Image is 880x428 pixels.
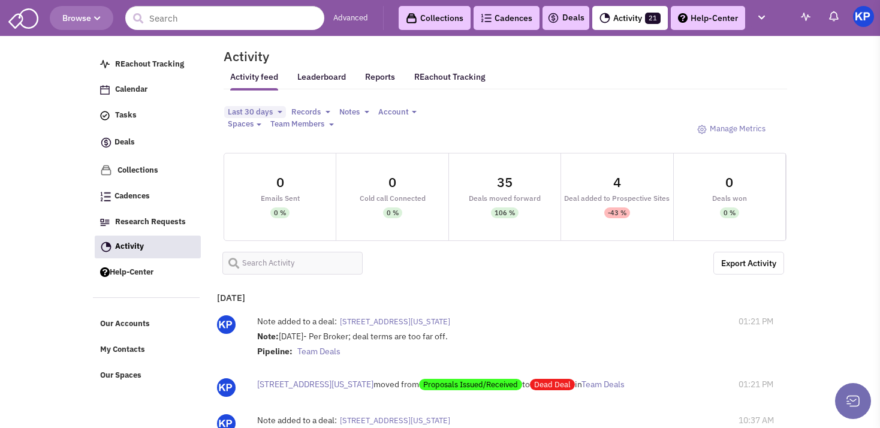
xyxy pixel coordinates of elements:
a: Deals [94,130,200,156]
span: 01:21 PM [739,315,773,327]
div: [DATE]- Per Broker; deal terms are too far off. [257,330,682,360]
label: Note added to a deal: [257,414,337,426]
a: Activity feed [230,71,278,91]
button: Records [288,106,334,119]
div: 0 % [387,207,399,218]
div: 106 % [495,207,515,218]
b: [DATE] [217,292,245,303]
span: Records [291,107,321,117]
span: Calendar [115,85,147,95]
span: Team Deals [297,346,340,357]
a: Export the below as a .XLSX spreadsheet [713,252,784,275]
span: 10:37 AM [739,414,774,426]
img: icon-tasks.png [100,111,110,120]
a: Our Accounts [94,313,200,336]
a: REachout Tracking [414,64,486,89]
button: Notes [336,106,373,119]
img: icon-collection-lavender-black.svg [406,13,417,24]
span: My Contacts [100,345,145,355]
span: Notes [339,107,360,117]
a: Activity [95,236,201,258]
img: help.png [678,13,688,23]
img: octicon_gear-24.png [697,125,707,134]
span: Team Deals [581,379,625,390]
input: Search [125,6,324,30]
div: Deals won [674,194,785,202]
span: Our Accounts [100,319,150,329]
a: Help-Center [94,261,200,284]
div: -43 % [608,207,626,218]
img: Calendar.png [100,85,110,95]
div: Deals moved forward [449,194,560,202]
div: moved from to in [257,378,647,390]
div: 35 [497,176,513,189]
a: Advanced [333,13,368,24]
strong: Note: [257,331,279,342]
img: icon-deals.svg [547,11,559,25]
span: Activity [115,241,144,251]
img: Cadences_logo.png [481,14,492,22]
div: 4 [613,176,621,189]
span: 21 [645,13,661,24]
label: Note added to a deal: [257,315,337,327]
a: REachout Tracking [94,53,200,76]
span: Account [378,107,409,117]
button: Last 30 days [224,106,286,119]
span: [STREET_ADDRESS][US_STATE] [257,379,373,390]
a: Cadences [474,6,540,30]
img: KeyPoint Partners [853,6,874,27]
strong: Pipeline: [257,346,293,357]
h2: Activity [209,51,269,62]
input: Search Activity [222,252,363,275]
span: Research Requests [115,216,186,227]
a: Collections [399,6,471,30]
div: 0 % [724,207,736,218]
span: Last 30 days [228,107,273,117]
span: Tasks [115,110,137,120]
button: Spaces [224,118,265,131]
span: Collections [117,165,158,175]
span: Proposals Issued/Received [419,379,522,390]
div: 0 [725,176,733,189]
img: icon-deals.svg [100,135,112,150]
a: Reports [365,71,395,90]
a: Activity21 [592,6,668,30]
div: 0 % [274,207,286,218]
div: Cold call Connected [336,194,448,202]
span: Browse [62,13,101,23]
div: 0 [276,176,284,189]
a: Tasks [94,104,200,127]
img: SmartAdmin [8,6,38,29]
span: Team Members [270,119,324,129]
span: 01:21 PM [739,378,773,390]
a: Deals [547,11,584,25]
a: Our Spaces [94,364,200,387]
img: help.png [100,267,110,277]
span: [STREET_ADDRESS][US_STATE] [340,317,450,327]
img: Activity.png [101,242,111,252]
div: Deal added to Prospective Sites [561,194,673,202]
span: Cadences [114,191,150,201]
a: Collections [94,159,200,182]
button: Browse [50,6,113,30]
button: Account [375,106,420,119]
a: Help-Center [671,6,745,30]
img: Cadences_logo.png [100,192,111,201]
img: Gp5tB00MpEGTGSMiAkF79g.png [217,315,236,334]
span: REachout Tracking [115,59,184,69]
a: Manage Metrics [691,118,771,140]
a: Leaderboard [297,71,346,91]
span: Spaces [228,119,254,129]
img: Gp5tB00MpEGTGSMiAkF79g.png [217,378,236,397]
div: Emails Sent [224,194,336,202]
span: [STREET_ADDRESS][US_STATE] [340,415,450,426]
button: Team Members [267,118,337,131]
span: Our Spaces [100,370,141,380]
a: Research Requests [94,211,200,234]
div: 0 [388,176,396,189]
img: Research.png [100,219,110,226]
img: Activity.png [599,13,610,23]
a: My Contacts [94,339,200,361]
a: Calendar [94,79,200,101]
